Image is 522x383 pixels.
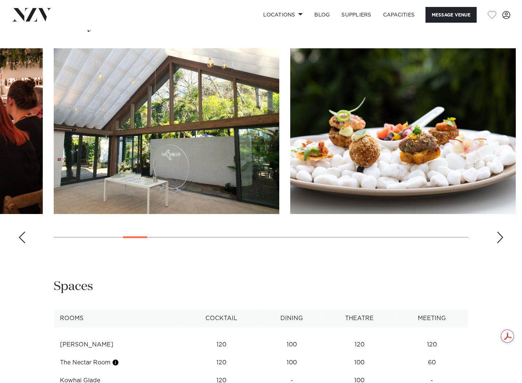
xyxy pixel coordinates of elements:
[290,48,516,214] swiper-slide: 7 / 30
[396,309,468,327] th: Meeting
[54,278,93,295] h2: Spaces
[12,8,52,21] img: nzv-logo.png
[323,354,396,372] td: 100
[425,7,477,23] button: Message Venue
[54,309,182,327] th: Rooms
[54,336,182,354] td: [PERSON_NAME]
[323,309,396,327] th: Theatre
[182,309,261,327] th: Cocktail
[309,7,336,23] a: BLOG
[54,354,182,372] td: The Nectar Room
[377,7,421,23] a: Capacities
[257,7,309,23] a: Locations
[261,354,323,372] td: 100
[396,336,468,354] td: 120
[261,336,323,354] td: 100
[182,354,261,372] td: 120
[323,336,396,354] td: 120
[261,309,323,327] th: Dining
[396,354,468,372] td: 60
[336,7,377,23] a: SUPPLIERS
[182,336,261,354] td: 120
[54,48,279,214] swiper-slide: 6 / 30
